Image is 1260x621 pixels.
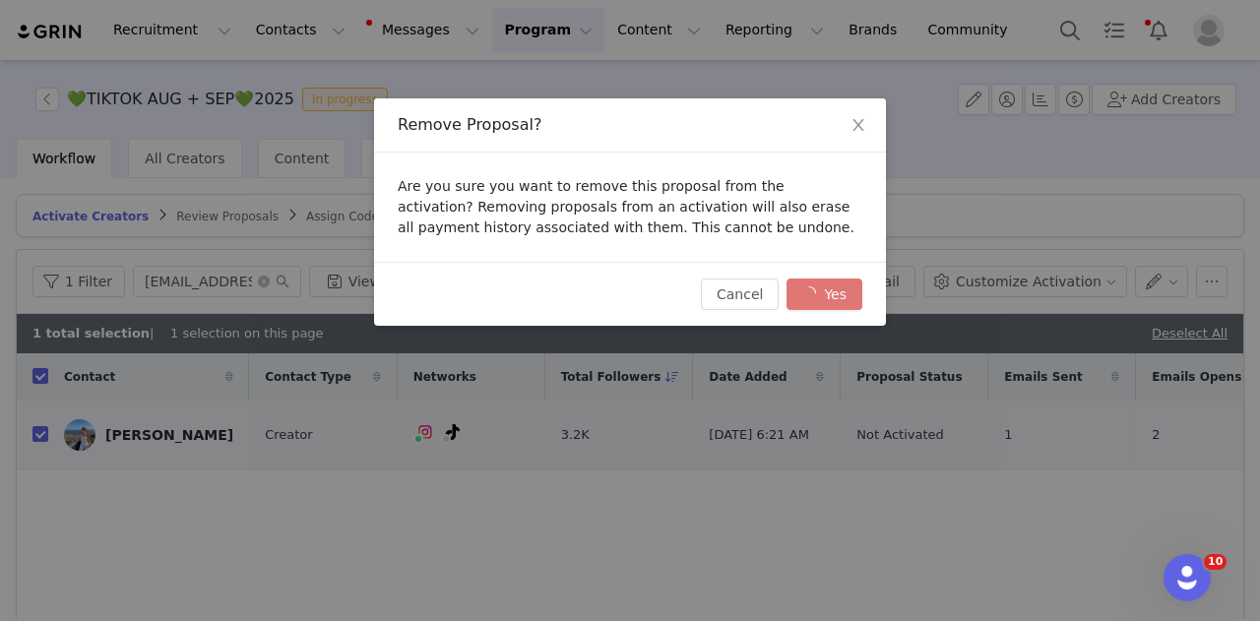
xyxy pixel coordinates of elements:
[831,98,886,154] button: Close
[1204,554,1227,570] span: 10
[850,117,866,133] i: icon: close
[398,176,862,238] p: Are you sure you want to remove this proposal from the activation? Removing proposals from an act...
[701,279,779,310] button: Cancel
[398,114,862,136] div: Remove Proposal?
[1164,554,1211,601] iframe: Intercom live chat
